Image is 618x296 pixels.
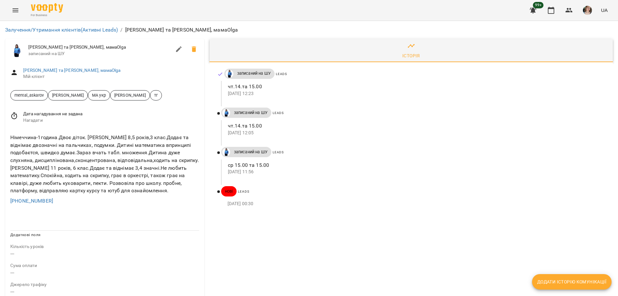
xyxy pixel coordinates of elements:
span: [PERSON_NAME] [48,92,88,98]
p: field-description [10,263,199,269]
span: [PERSON_NAME] та [PERSON_NAME], мамаOlga [28,44,171,51]
p: [DATE] 00:30 [228,201,603,207]
p: field-description [10,243,199,250]
span: 99+ [533,2,544,8]
div: Німеччина-1година.Двоє діток. [PERSON_NAME] 8,5 років,3 клас.Додає та віднімає двозначні на пальч... [9,132,201,196]
span: Мій клієнт [23,73,199,80]
img: 6afb9eb6cc617cb6866001ac461bd93f.JPG [583,6,592,15]
img: Дащенко Аня [222,109,230,117]
a: Залучення/Утримання клієнтів(Активні Leads) [5,27,118,33]
nav: breadcrumb [5,26,613,34]
span: нові [221,188,237,194]
p: чт.14.та 15.00 [228,83,603,91]
p: --- [10,269,199,277]
p: [DATE] 12:05 [228,130,603,136]
a: Дащенко Аня [221,148,230,156]
a: [PHONE_NUMBER] [10,198,53,204]
span: Дата нагадування не задана [23,111,199,117]
span: записаний на ШУ [233,71,275,76]
span: Leads [273,150,284,154]
img: Дащенко Аня [226,70,233,78]
span: записаний на ШУ [230,149,271,155]
img: Voopty Logo [31,3,63,13]
a: [PERSON_NAME] та [PERSON_NAME], мамаOlga [23,68,121,73]
button: UA [598,4,610,16]
span: [PERSON_NAME] [110,92,150,98]
img: Дащенко Аня [222,148,230,156]
span: Нагадати [23,117,199,124]
span: записаний на ШУ [230,110,271,116]
span: Leads [276,72,287,76]
img: Дащенко Аня [10,44,23,57]
span: Додати історію комунікації [537,278,606,286]
p: [DATE] 11:56 [228,169,603,175]
span: Додаткові поля [10,233,41,237]
span: записаний на ШУ [28,51,171,57]
span: mental_askarov [11,92,48,98]
p: [PERSON_NAME] та [PERSON_NAME], мамаOlga [125,26,238,34]
p: --- [10,250,199,258]
p: чт.14.та 15.00 [228,122,603,130]
button: Додати історію комунікації [532,274,612,290]
span: Leads [273,111,284,115]
p: --- [10,288,199,296]
span: МА укр [88,92,110,98]
span: For Business [31,13,63,17]
p: field-description [10,282,199,288]
p: [DATE] 12:23 [228,91,603,97]
li: / [120,26,122,34]
p: ср 15.00 та 15.00 [228,161,603,169]
span: Leads [238,190,249,193]
span: тг [150,92,162,98]
button: Menu [8,3,23,18]
span: UA [601,7,608,14]
a: Дащенко Аня [221,109,230,117]
a: Дащенко Аня [224,70,233,78]
div: Історія [402,52,420,60]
